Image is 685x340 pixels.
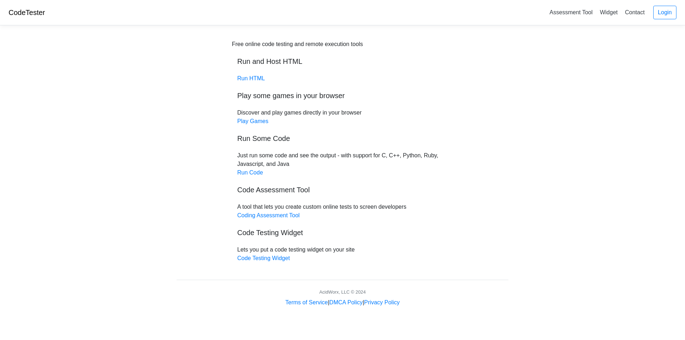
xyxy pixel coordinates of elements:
[329,299,362,305] a: DMCA Policy
[232,40,363,49] div: Free online code testing and remote execution tools
[237,255,290,261] a: Code Testing Widget
[622,6,648,18] a: Contact
[232,40,453,263] div: Discover and play games directly in your browser Just run some code and see the output - with sup...
[237,186,448,194] h5: Code Assessment Tool
[237,228,448,237] h5: Code Testing Widget
[285,299,328,305] a: Terms of Service
[364,299,400,305] a: Privacy Policy
[237,57,448,66] h5: Run and Host HTML
[653,6,676,19] a: Login
[285,298,400,307] div: | |
[319,289,366,295] div: AcidWorx, LLC © 2024
[9,9,45,16] a: CodeTester
[237,91,448,100] h5: Play some games in your browser
[597,6,620,18] a: Widget
[237,75,265,81] a: Run HTML
[237,212,300,218] a: Coding Assessment Tool
[547,6,595,18] a: Assessment Tool
[237,118,268,124] a: Play Games
[237,169,263,176] a: Run Code
[237,134,448,143] h5: Run Some Code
